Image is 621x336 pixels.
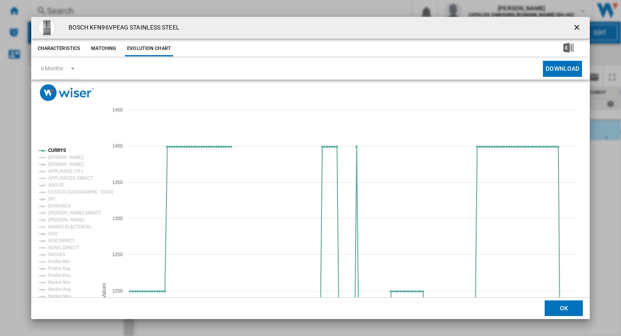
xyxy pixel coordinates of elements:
[563,43,574,53] img: excel-24x24.png
[48,287,71,292] tspan: Market Avg
[101,283,107,298] tspan: Values
[48,197,56,201] tspan: DIY
[40,84,94,101] img: logo_wiser_300x94.png
[572,23,583,33] ng-md-icon: getI18NText('BUTTONS.CLOSE_DIALOG')
[48,231,58,236] tspan: RDO
[48,273,71,278] tspan: Profile Max
[48,148,66,153] tspan: CURRYS
[48,217,84,222] tspan: [PERSON_NAME]
[48,294,72,299] tspan: Market Max
[112,143,123,148] tspan: 1400
[48,280,70,285] tspan: Market Min
[125,41,173,56] button: Evolution chart
[112,288,123,293] tspan: 1200
[48,169,84,174] tspan: APPLIANCE CITY
[36,41,83,56] button: Characteristics
[48,162,83,167] tspan: [DOMAIN_NAME]
[48,238,75,243] tspan: RGB DIRECT
[569,19,586,36] button: getI18NText('BUTTONS.CLOSE_DIALOG')
[48,252,65,257] tspan: WICKES
[41,65,63,72] div: 6 Months
[48,266,70,271] tspan: Profile Avg
[112,216,123,221] tspan: 1300
[543,61,582,77] button: Download
[48,190,113,194] tspan: COSTCO [GEOGRAPHIC_DATA]
[112,180,123,185] tspan: 1350
[112,107,123,112] tspan: 1450
[48,259,70,264] tspan: Profile Min
[48,245,78,250] tspan: SONIC DIRECT
[48,183,64,188] tspan: ARGOS
[48,204,71,208] tspan: EURONICS
[545,301,583,316] button: OK
[549,41,588,56] button: Download in Excel
[48,211,101,215] tspan: [PERSON_NAME] DIRECT
[64,23,180,32] h4: BOSCH KFN96VPEAG STAINLESS STEEL
[85,41,123,56] button: Matching
[48,224,92,229] tspan: MARKS ELECTRICAL
[112,252,123,257] tspan: 1250
[48,176,93,181] tspan: APPLIANCES DIRECT
[48,155,83,160] tspan: [DOMAIN_NAME]
[38,19,56,36] img: Bosch-KFN96VPEAG.png
[31,17,590,320] md-dialog: Product popup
